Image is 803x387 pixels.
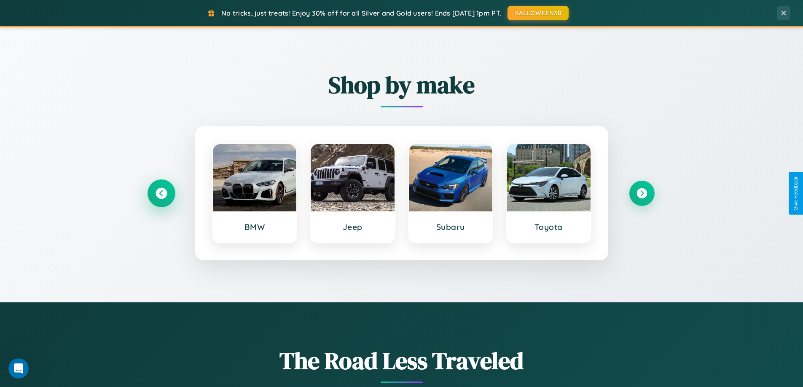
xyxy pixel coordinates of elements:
[149,344,655,377] h1: The Road Less Traveled
[8,358,29,379] iframe: Intercom live chat
[793,176,799,211] div: Give Feedback
[508,6,569,20] button: HALLOWEEN30
[221,222,288,232] h3: BMW
[149,69,655,101] h2: Shop by make
[515,222,582,232] h3: Toyota
[417,222,484,232] h3: Subaru
[319,222,386,232] h3: Jeep
[221,9,501,17] span: No tricks, just treats! Enjoy 30% off for all Silver and Gold users! Ends [DATE] 1pm PT.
